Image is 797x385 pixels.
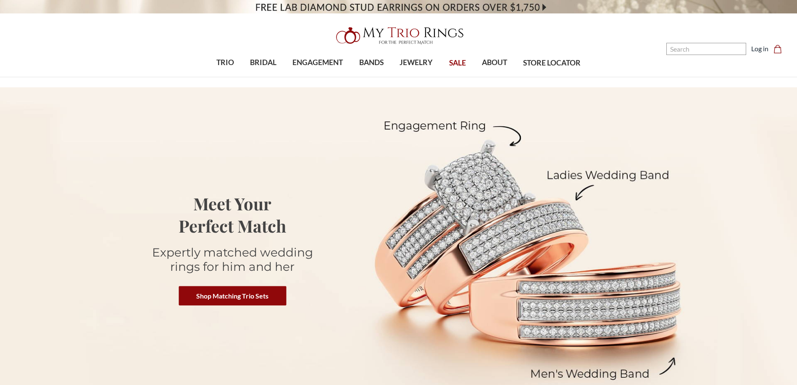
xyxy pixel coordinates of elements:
span: BRIDAL [250,57,276,68]
button: submenu toggle [313,76,322,77]
span: STORE LOCATOR [523,58,581,68]
span: SALE [449,58,466,68]
a: BRIDAL [242,49,284,76]
span: TRIO [216,57,234,68]
a: Shop Matching Trio Sets [179,286,286,305]
a: BANDS [351,49,392,76]
button: submenu toggle [412,76,421,77]
a: SALE [441,50,473,77]
button: submenu toggle [490,76,499,77]
a: ABOUT [474,49,515,76]
a: TRIO [208,49,242,76]
svg: cart.cart_preview [773,45,782,53]
span: BANDS [359,57,384,68]
span: JEWELRY [400,57,433,68]
button: submenu toggle [221,76,229,77]
button: submenu toggle [367,76,376,77]
span: ABOUT [482,57,507,68]
a: My Trio Rings [231,22,566,49]
a: Log in [751,44,768,54]
span: ENGAGEMENT [292,57,343,68]
a: STORE LOCATOR [515,50,589,77]
a: Cart with 0 items [773,44,787,54]
img: My Trio Rings [331,22,466,49]
button: submenu toggle [259,76,268,77]
input: Search [666,43,746,55]
a: JEWELRY [392,49,441,76]
a: ENGAGEMENT [284,49,351,76]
